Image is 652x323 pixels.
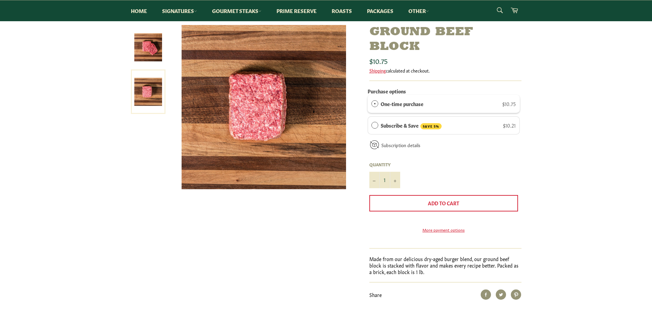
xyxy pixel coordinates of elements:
a: Gourmet Steaks [205,0,268,21]
span: Add to Cart [428,199,459,206]
div: Subscribe & Save [371,121,378,129]
span: Share [369,291,382,298]
label: Quantity [369,161,400,167]
a: Subscription details [381,142,420,148]
button: Increase item quantity by one [390,172,400,188]
a: Other [402,0,436,21]
label: Subscribe & Save [381,121,442,130]
span: $10.75 [369,56,387,65]
a: Prime Reserve [270,0,323,21]
a: More payment options [369,227,518,233]
button: Add to Cart [369,195,518,211]
label: One-time purchase [381,100,423,107]
a: Roasts [325,0,359,21]
button: Reduce item quantity by one [369,172,380,188]
h1: Ground Beef Block [369,25,521,54]
label: Purchase options [368,88,406,94]
a: Signatures [155,0,204,21]
img: Ground Beef Block [182,25,346,189]
div: calculated at checkout. [369,67,521,74]
span: SAVE 5% [420,123,442,130]
span: $10.21 [503,122,516,129]
a: Packages [360,0,400,21]
img: Ground Beef Block [134,34,162,61]
a: Home [124,0,154,21]
span: $10.75 [502,100,516,107]
a: Shipping [369,67,386,74]
p: Made from our delicious dry-aged burger blend, our ground beef block is stacked with flavor and m... [369,256,521,275]
div: One-time purchase [371,100,378,107]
